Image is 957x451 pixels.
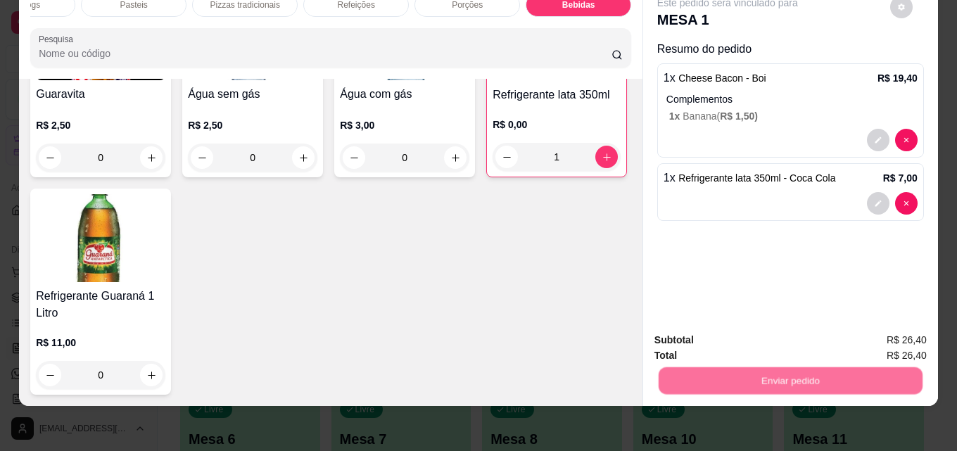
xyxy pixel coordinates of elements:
button: Enviar pedido [659,367,923,394]
span: R$ 26,40 [887,348,927,363]
p: Resumo do pedido [657,41,924,58]
button: decrease-product-quantity [343,146,365,169]
h4: Água com gás [340,86,469,103]
p: 1 x [664,70,766,87]
span: R$ 1,50 ) [720,110,758,122]
button: decrease-product-quantity [895,129,918,151]
p: R$ 2,50 [188,118,317,132]
h4: Refrigerante lata 350ml [493,87,621,103]
h4: Refrigerante Guaraná 1 Litro [36,288,165,322]
span: 1 x [669,110,683,122]
button: increase-product-quantity [444,146,467,169]
p: R$ 3,00 [340,118,469,132]
p: R$ 19,40 [877,71,918,85]
strong: Total [654,350,677,361]
h4: Guaravita [36,86,165,103]
input: Pesquisa [39,46,611,61]
p: R$ 11,00 [36,336,165,350]
button: decrease-product-quantity [895,192,918,215]
p: MESA 1 [657,10,798,30]
button: increase-product-quantity [140,364,163,386]
button: increase-product-quantity [292,146,315,169]
span: Refrigerante lata 350ml - Coca Cola [678,172,835,184]
h4: Água sem gás [188,86,317,103]
p: R$ 7,00 [883,171,918,185]
p: R$ 2,50 [36,118,165,132]
img: product-image [36,194,165,282]
button: decrease-product-quantity [867,192,889,215]
p: R$ 0,00 [493,117,621,132]
button: increase-product-quantity [140,146,163,169]
button: decrease-product-quantity [39,364,61,386]
label: Pesquisa [39,33,78,45]
button: decrease-product-quantity [39,146,61,169]
span: Cheese Bacon - Boi [678,72,766,84]
p: 1 x [664,170,836,186]
p: Complementos [666,92,918,106]
button: decrease-product-quantity [191,146,213,169]
p: Banana ( [669,109,918,123]
button: decrease-product-quantity [867,129,889,151]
